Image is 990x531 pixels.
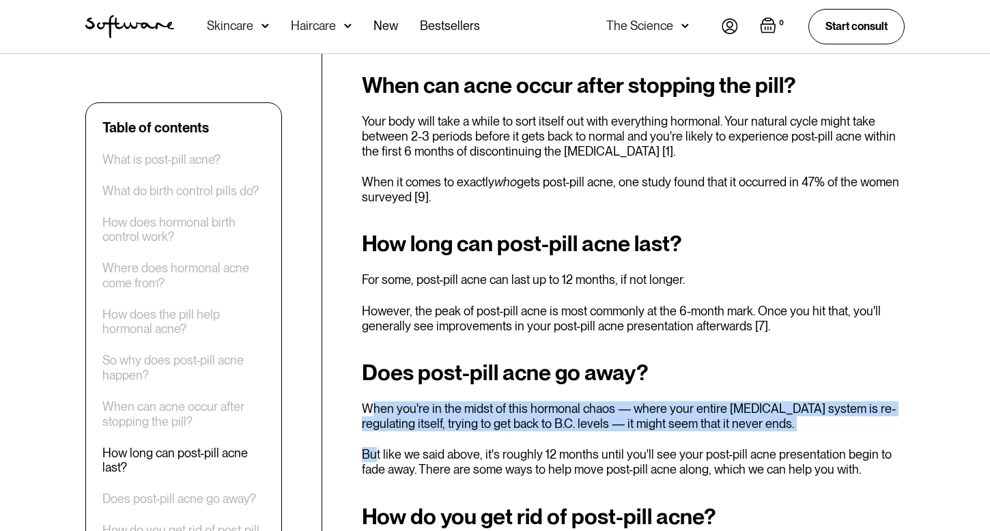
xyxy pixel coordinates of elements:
h2: When can acne occur after stopping the pill? [362,73,905,98]
a: What is post-pill acne? [102,152,221,167]
img: arrow down [344,19,352,33]
h2: How do you get rid of post-pill acne? [362,504,905,529]
div: 0 [776,17,787,29]
p: When it comes to exactly gets post-pill acne, one study found that it occurred in 47% of the wome... [362,175,905,204]
em: who [494,175,517,189]
div: The Science [606,19,673,33]
a: Where does hormonal acne come from? [102,261,265,291]
a: When can acne occur after stopping the pill? [102,399,265,429]
a: So why does post-pill acne happen? [102,354,265,383]
img: arrow down [681,19,689,33]
img: arrow down [261,19,269,33]
a: Does post-pill acne go away? [102,492,256,507]
p: For some, post-pill acne can last up to 12 months, if not longer. [362,272,905,287]
p: But like we said above, it's roughly 12 months until you'll see your post-pill acne presentation ... [362,447,905,476]
h2: Does post-pill acne go away? [362,360,905,385]
div: Haircare [291,19,336,33]
img: Software Logo [85,15,174,38]
a: How does the pill help hormonal acne? [102,307,265,336]
div: Table of contents [102,119,209,136]
a: Open empty cart [760,17,787,36]
div: Skincare [207,19,253,33]
a: How long can post-pill acne last? [102,446,265,475]
a: Start consult [808,9,905,44]
a: How does hormonal birth control work? [102,215,265,244]
h2: How long can post-pill acne last? [362,231,905,256]
a: home [85,15,174,38]
p: Your body will take a while to sort itself out with everything hormonal. Your natural cycle might... [362,114,905,158]
a: What do birth control pills do? [102,184,259,199]
p: When you're in the midst of this hormonal chaos — where your entire [MEDICAL_DATA] system is re-r... [362,401,905,431]
p: However, the peak of post-pill acne is most commonly at the 6-month mark. Once you hit that, you'... [362,304,905,333]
